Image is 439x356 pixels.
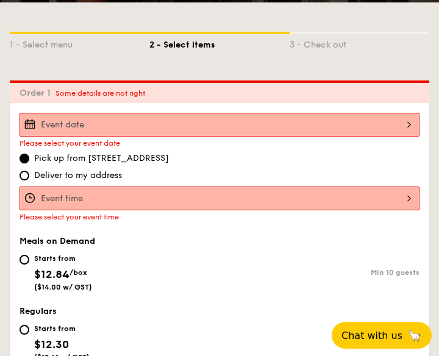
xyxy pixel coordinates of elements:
[20,139,419,148] div: Please select your event date
[220,338,419,347] div: Min 10 guests
[341,330,402,341] span: Chat with us
[149,34,289,51] div: 2 - Select items
[55,89,145,98] span: Some details are not right
[20,306,57,316] span: Regulars
[20,213,119,221] span: Please select your event time
[20,171,29,180] input: Deliver to my address
[34,152,169,165] span: Pick up from [STREET_ADDRESS]
[332,322,432,349] button: Chat with us🦙
[34,324,90,333] div: Starts from
[20,255,29,265] input: Starts from$12.84/box($14.00 w/ GST)Min 10 guests
[220,268,419,277] div: Min 10 guests
[20,236,95,246] span: Meals on Demand
[20,187,419,210] input: Event time
[20,88,55,98] span: Order 1
[34,169,122,182] span: Deliver to my address
[20,113,419,137] input: Event date
[10,34,149,51] div: 1 - Select menu
[34,254,92,263] div: Starts from
[407,329,422,343] span: 🦙
[34,268,70,281] span: $12.84
[70,268,87,277] span: /box
[34,338,69,351] span: $12.30
[290,34,429,51] div: 3 - Check out
[20,325,29,335] input: Starts from$12.30($13.41 w/ GST)Min 10 guests
[20,154,29,163] input: Pick up from [STREET_ADDRESS]
[34,283,92,291] span: ($14.00 w/ GST)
